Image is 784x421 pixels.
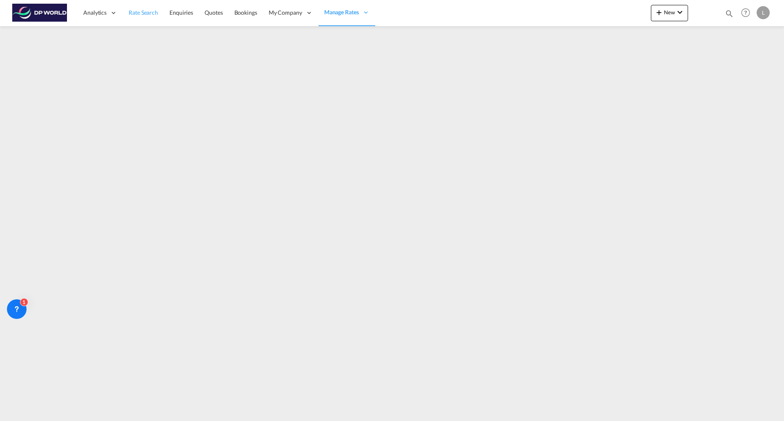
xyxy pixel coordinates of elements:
span: Quotes [205,9,223,16]
button: icon-plus 400-fgNewicon-chevron-down [651,5,688,21]
div: L [757,6,770,19]
img: c08ca190194411f088ed0f3ba295208c.png [12,4,67,22]
md-icon: icon-plus 400-fg [654,7,664,17]
span: My Company [269,9,302,17]
span: Help [739,6,753,20]
span: Enquiries [169,9,193,16]
div: icon-magnify [725,9,734,21]
span: Rate Search [129,9,158,16]
span: Manage Rates [324,8,359,16]
div: Help [739,6,757,20]
md-icon: icon-magnify [725,9,734,18]
md-icon: icon-chevron-down [675,7,685,17]
span: Bookings [234,9,257,16]
span: Analytics [83,9,107,17]
span: New [654,9,685,16]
